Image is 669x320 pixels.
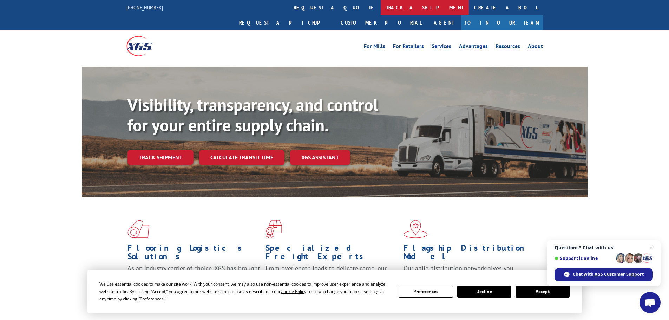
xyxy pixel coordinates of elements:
h1: Flagship Distribution Model [404,244,536,264]
img: xgs-icon-total-supply-chain-intelligence-red [127,220,149,238]
div: Open chat [640,292,661,313]
img: xgs-icon-flagship-distribution-model-red [404,220,428,238]
a: [PHONE_NUMBER] [126,4,163,11]
button: Preferences [399,286,453,298]
div: We use essential cookies to make our site work. With your consent, we may also use non-essential ... [99,280,390,302]
img: xgs-icon-focused-on-flooring-red [265,220,282,238]
h1: Specialized Freight Experts [265,244,398,264]
a: About [528,44,543,51]
a: Resources [496,44,520,51]
a: Request a pickup [234,15,335,30]
a: Calculate transit time [199,150,284,165]
h1: Flooring Logistics Solutions [127,244,260,264]
a: For Retailers [393,44,424,51]
p: From overlength loads to delicate cargo, our experienced staff knows the best way to move your fr... [265,264,398,295]
span: Questions? Chat with us! [555,245,653,250]
span: Chat with XGS Customer Support [573,271,644,277]
a: Join Our Team [461,15,543,30]
a: Services [432,44,451,51]
button: Accept [516,286,570,298]
a: Agent [427,15,461,30]
button: Decline [457,286,511,298]
div: Cookie Consent Prompt [87,270,582,313]
b: Visibility, transparency, and control for your entire supply chain. [127,94,378,136]
span: Preferences [140,296,164,302]
a: XGS ASSISTANT [290,150,350,165]
span: Support is online [555,256,614,261]
a: Track shipment [127,150,194,165]
span: Our agile distribution network gives you nationwide inventory management on demand. [404,264,533,281]
span: Close chat [647,243,655,252]
div: Chat with XGS Customer Support [555,268,653,281]
a: Advantages [459,44,488,51]
a: For Mills [364,44,385,51]
a: Customer Portal [335,15,427,30]
span: Cookie Policy [281,288,306,294]
span: As an industry carrier of choice, XGS has brought innovation and dedication to flooring logistics... [127,264,260,289]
